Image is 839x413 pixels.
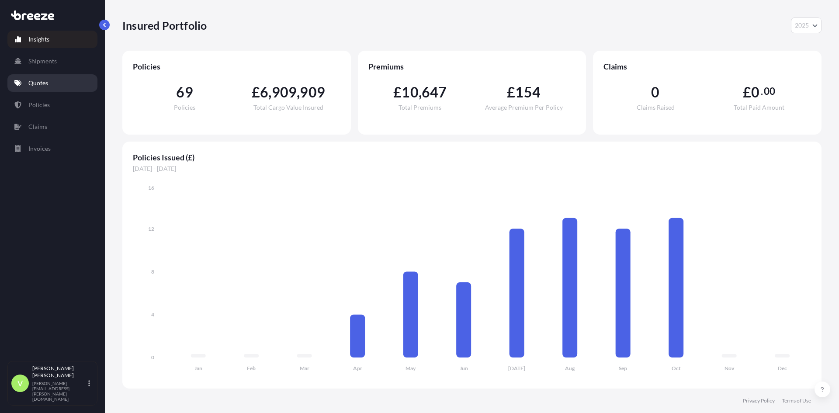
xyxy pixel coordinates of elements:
[460,365,468,371] tspan: Jun
[122,18,207,32] p: Insured Portfolio
[7,140,97,157] a: Invoices
[734,104,784,111] span: Total Paid Amount
[151,354,154,361] tspan: 0
[28,57,57,66] p: Shipments
[252,85,260,99] span: £
[7,74,97,92] a: Quotes
[725,365,735,371] tspan: Nov
[28,35,49,44] p: Insights
[7,96,97,114] a: Policies
[782,397,811,404] a: Terms of Use
[399,104,441,111] span: Total Premiums
[485,104,563,111] span: Average Premium Per Policy
[297,85,300,99] span: ,
[133,152,811,163] span: Policies Issued (£)
[393,85,402,99] span: £
[148,184,154,191] tspan: 16
[28,144,51,153] p: Invoices
[7,31,97,48] a: Insights
[764,88,775,95] span: 00
[268,85,271,99] span: ,
[637,104,675,111] span: Claims Raised
[32,381,87,402] p: [PERSON_NAME][EMAIL_ADDRESS][PERSON_NAME][DOMAIN_NAME]
[28,122,47,131] p: Claims
[272,85,297,99] span: 909
[133,61,340,72] span: Policies
[651,85,659,99] span: 0
[619,365,627,371] tspan: Sep
[672,365,681,371] tspan: Oct
[791,17,822,33] button: Year Selector
[17,379,23,388] span: V
[795,21,809,30] span: 2025
[402,85,418,99] span: 10
[565,365,575,371] tspan: Aug
[32,365,87,379] p: [PERSON_NAME] [PERSON_NAME]
[300,365,309,371] tspan: Mar
[151,268,154,275] tspan: 8
[353,365,362,371] tspan: Apr
[743,397,775,404] a: Privacy Policy
[419,85,422,99] span: ,
[300,85,325,99] span: 909
[743,85,751,99] span: £
[422,85,447,99] span: 647
[508,365,525,371] tspan: [DATE]
[778,365,787,371] tspan: Dec
[368,61,576,72] span: Premiums
[751,85,759,99] span: 0
[761,88,763,95] span: .
[174,104,195,111] span: Policies
[260,85,268,99] span: 6
[148,226,154,232] tspan: 12
[253,104,323,111] span: Total Cargo Value Insured
[7,118,97,135] a: Claims
[133,164,811,173] span: [DATE] - [DATE]
[7,52,97,70] a: Shipments
[247,365,256,371] tspan: Feb
[515,85,541,99] span: 154
[176,85,193,99] span: 69
[603,61,811,72] span: Claims
[406,365,416,371] tspan: May
[28,79,48,87] p: Quotes
[507,85,515,99] span: £
[194,365,202,371] tspan: Jan
[28,101,50,109] p: Policies
[151,311,154,318] tspan: 4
